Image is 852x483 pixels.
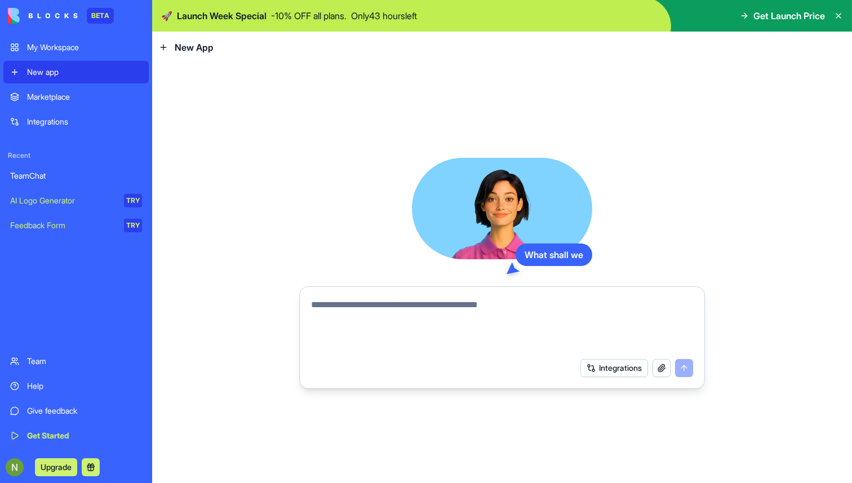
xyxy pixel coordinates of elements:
a: Integrations [3,110,149,133]
span: Recent [3,151,149,160]
div: Give feedback [27,405,142,416]
a: Give feedback [3,400,149,422]
a: Marketplace [3,86,149,108]
span: 🚀 [161,9,172,23]
div: TRY [124,219,142,232]
button: Integrations [580,359,648,377]
button: Upgrade [35,458,77,476]
div: TeamChat [10,170,142,181]
div: Get Started [27,430,142,441]
div: Integrations [27,116,142,127]
a: Get Started [3,424,149,447]
a: Help [3,375,149,397]
div: TRY [124,194,142,207]
a: Team [3,350,149,373]
div: Feedback Form [10,220,116,231]
span: Get Launch Price [753,9,825,23]
span: New App [175,41,214,54]
span: Launch Week Special [177,9,267,23]
a: New app [3,61,149,83]
div: What shall we [516,243,592,266]
a: TeamChat [3,165,149,187]
a: AI Logo GeneratorTRY [3,189,149,212]
div: My Workspace [27,42,142,53]
div: AI Logo Generator [10,195,116,206]
div: Team [27,356,142,367]
p: - 10 % OFF all plans. [271,9,347,23]
div: Marketplace [27,91,142,103]
a: BETA [8,8,114,24]
div: BETA [87,8,114,24]
img: logo [8,8,78,24]
a: My Workspace [3,36,149,59]
p: Only 43 hours left [351,9,417,23]
a: Upgrade [35,461,77,472]
img: ACg8ocJJLK3DdklXXlCFcFnAkTHqCHPkaocScICFV0qAlKJSEbAnrQ=s96-c [6,458,24,476]
a: Feedback FormTRY [3,214,149,237]
div: Help [27,380,142,392]
div: New app [27,67,142,78]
